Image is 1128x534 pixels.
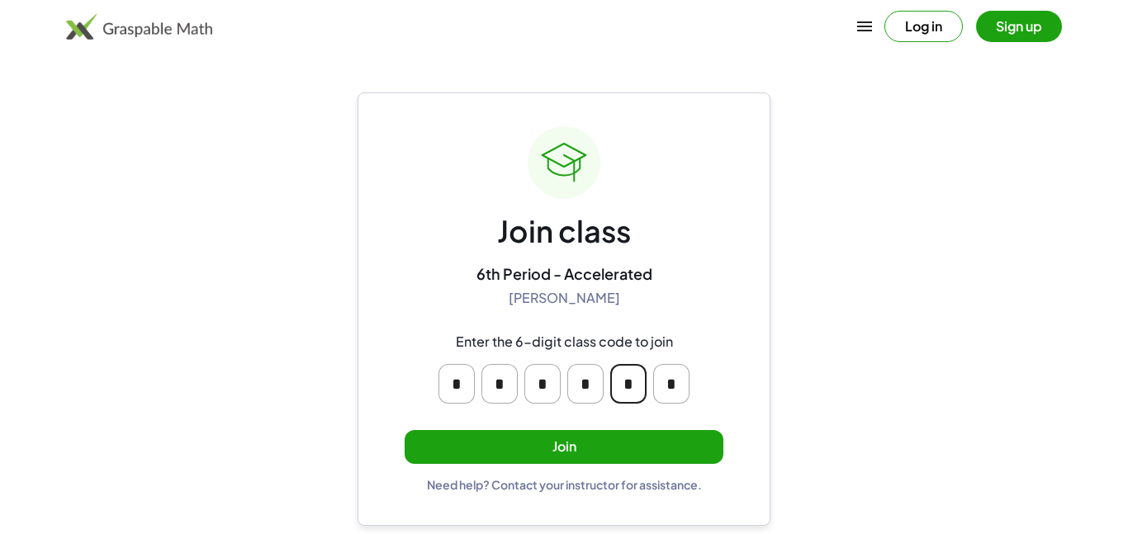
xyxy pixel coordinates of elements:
[481,364,518,404] input: Please enter OTP character 2
[476,264,652,283] div: 6th Period - Accelerated
[509,290,620,307] div: [PERSON_NAME]
[653,364,690,404] input: Please enter OTP character 6
[976,11,1062,42] button: Sign up
[497,212,631,251] div: Join class
[524,364,561,404] input: Please enter OTP character 3
[438,364,475,404] input: Please enter OTP character 1
[884,11,963,42] button: Log in
[567,364,604,404] input: Please enter OTP character 4
[427,477,702,492] div: Need help? Contact your instructor for assistance.
[405,430,723,464] button: Join
[456,333,673,351] div: Enter the 6-digit class code to join
[610,364,647,404] input: Please enter OTP character 5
